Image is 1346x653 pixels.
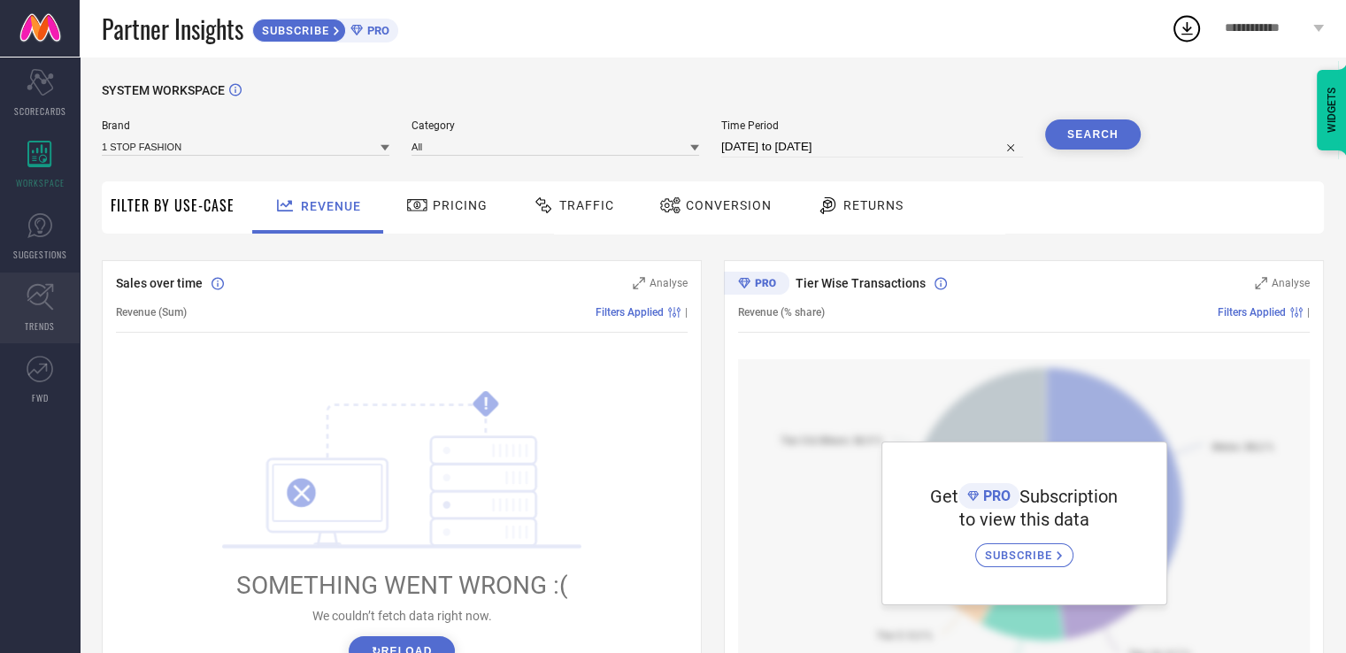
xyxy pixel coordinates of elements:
span: | [685,306,688,319]
span: SUGGESTIONS [13,248,67,261]
span: Revenue [301,199,361,213]
span: Revenue (Sum) [116,306,187,319]
span: Traffic [559,198,614,212]
span: Filters Applied [596,306,664,319]
span: Category [411,119,699,132]
span: SYSTEM WORKSPACE [102,83,225,97]
span: WORKSPACE [16,176,65,189]
span: PRO [979,488,1011,504]
input: Select time period [721,136,1023,157]
span: | [1307,306,1310,319]
span: Time Period [721,119,1023,132]
span: Returns [843,198,904,212]
span: Revenue (% share) [738,306,825,319]
tspan: ! [484,394,488,414]
span: Subscription [1019,486,1118,507]
span: Filters Applied [1218,306,1286,319]
a: SUBSCRIBE [975,530,1073,567]
span: Analyse [1272,277,1310,289]
span: We couldn’t fetch data right now. [312,609,492,623]
svg: Zoom [633,277,645,289]
span: Brand [102,119,389,132]
span: Conversion [686,198,772,212]
svg: Zoom [1255,277,1267,289]
span: Get [930,486,958,507]
button: Search [1045,119,1141,150]
span: FWD [32,391,49,404]
span: to view this data [959,509,1089,530]
span: SOMETHING WENT WRONG :( [236,571,568,600]
span: Tier Wise Transactions [796,276,926,290]
span: SUBSCRIBE [253,24,334,37]
div: Premium [724,272,789,298]
span: SUBSCRIBE [985,549,1057,562]
span: Sales over time [116,276,203,290]
span: Filter By Use-Case [111,195,235,216]
span: PRO [363,24,389,37]
span: Partner Insights [102,11,243,47]
a: SUBSCRIBEPRO [252,14,398,42]
span: Analyse [650,277,688,289]
span: SCORECARDS [14,104,66,118]
span: TRENDS [25,319,55,333]
span: Pricing [433,198,488,212]
div: Open download list [1171,12,1203,44]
